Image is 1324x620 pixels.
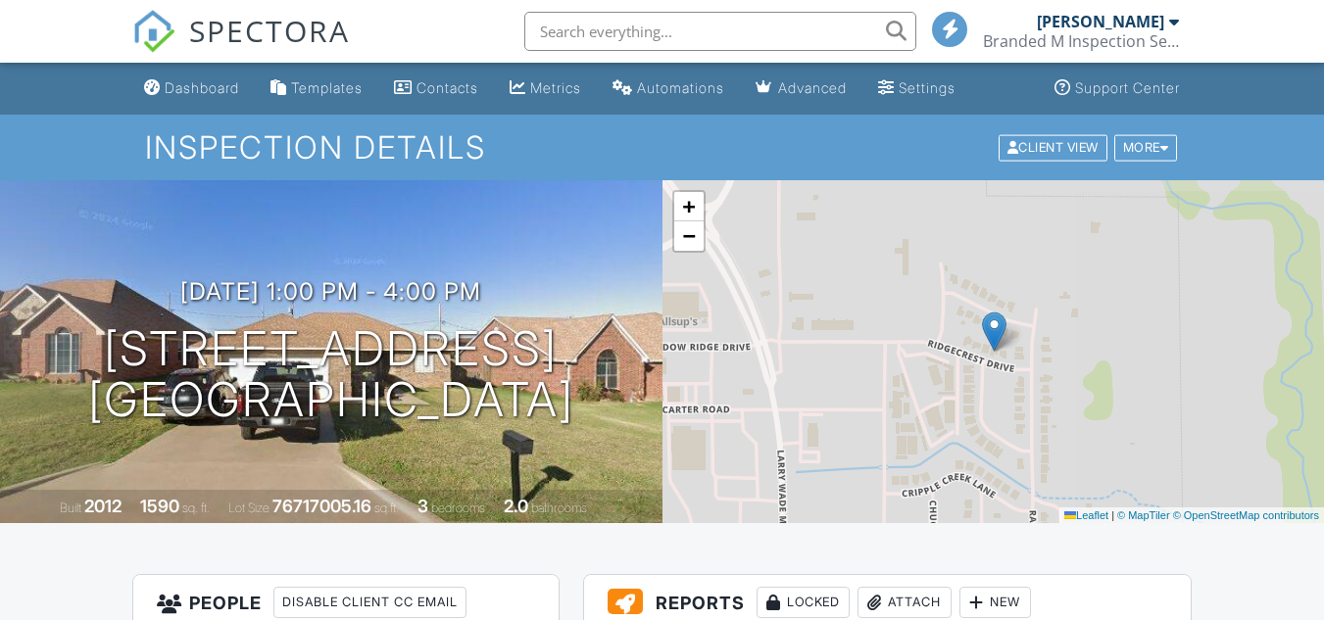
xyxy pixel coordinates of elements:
[858,587,952,618] div: Attach
[999,134,1107,161] div: Client View
[899,79,956,96] div: Settings
[674,192,704,221] a: Zoom in
[748,71,855,107] a: Advanced
[637,79,724,96] div: Automations
[778,79,847,96] div: Advanced
[273,587,466,618] div: Disable Client CC Email
[1064,509,1108,521] a: Leaflet
[386,71,486,107] a: Contacts
[1114,134,1178,161] div: More
[132,10,175,53] img: The Best Home Inspection Software - Spectora
[145,130,1179,165] h1: Inspection Details
[682,194,695,218] span: +
[189,10,350,51] span: SPECTORA
[374,501,399,515] span: sq.ft.
[417,79,478,96] div: Contacts
[997,139,1112,154] a: Client View
[431,501,485,515] span: bedrooms
[180,278,481,305] h3: [DATE] 1:00 pm - 4:00 pm
[228,501,270,515] span: Lot Size
[1117,509,1170,521] a: © MapTiler
[1037,12,1164,31] div: [PERSON_NAME]
[605,71,732,107] a: Automations (Basic)
[417,496,428,516] div: 3
[140,496,179,516] div: 1590
[291,79,363,96] div: Templates
[982,311,1006,352] img: Marker
[502,71,589,107] a: Metrics
[1111,509,1114,521] span: |
[983,31,1179,51] div: Branded M Inspection Services
[959,587,1031,618] div: New
[263,71,370,107] a: Templates
[132,26,350,68] a: SPECTORA
[165,79,239,96] div: Dashboard
[682,223,695,248] span: −
[88,323,574,427] h1: [STREET_ADDRESS] [GEOGRAPHIC_DATA]
[524,12,916,51] input: Search everything...
[504,496,528,516] div: 2.0
[136,71,247,107] a: Dashboard
[530,79,581,96] div: Metrics
[870,71,963,107] a: Settings
[272,496,371,516] div: 76717005.16
[1047,71,1188,107] a: Support Center
[60,501,81,515] span: Built
[1075,79,1180,96] div: Support Center
[674,221,704,251] a: Zoom out
[1173,509,1319,521] a: © OpenStreetMap contributors
[182,501,210,515] span: sq. ft.
[84,496,122,516] div: 2012
[757,587,850,618] div: Locked
[531,501,587,515] span: bathrooms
